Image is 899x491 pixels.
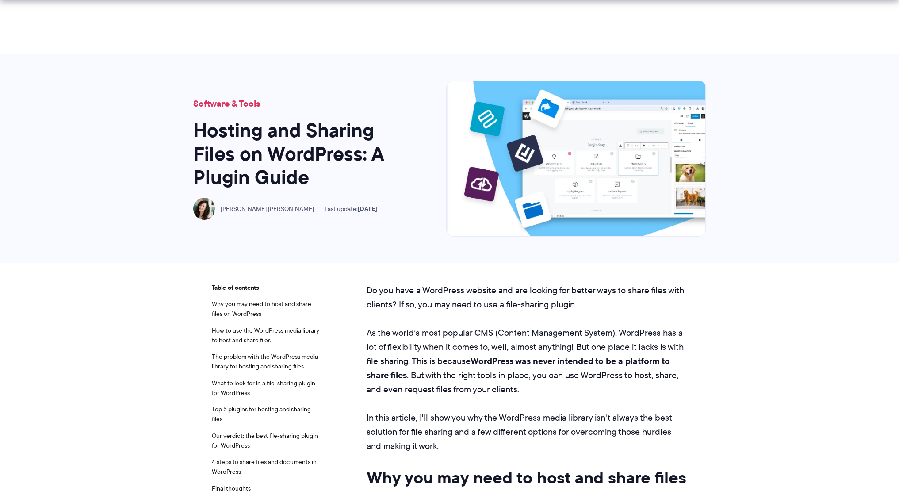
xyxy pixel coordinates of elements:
[212,299,311,318] a: Why you may need to host and share files on WordPress
[367,410,688,453] p: In this article, I'll show you why the WordPress media library isn't always the best solution for...
[367,326,688,396] p: As the world’s most popular CMS (Content Management System), WordPress has a lot of flexibility w...
[367,283,688,311] p: Do you have a WordPress website and are looking for better ways to share files with clients? If s...
[193,97,260,110] a: Software & Tools
[325,205,377,213] span: Last update:
[221,205,314,213] span: [PERSON_NAME] [PERSON_NAME]
[212,379,315,397] a: What to look for in a file-sharing plugin for WordPress
[367,354,670,382] strong: WordPress was never intended to be a platform to share files
[212,405,311,423] a: Top 5 plugins for hosting and sharing files
[193,119,406,189] h1: Hosting and Sharing Files on WordPress: A Plugin Guide
[358,204,377,214] time: [DATE]
[212,431,318,450] a: Our verdict: the best file-sharing plugin for WordPress
[212,457,317,476] a: 4 steps to share files and documents in WordPress
[212,283,322,293] span: Table of contents
[212,326,319,345] a: How to use the WordPress media library to host and share files
[212,352,318,371] a: The problem with the WordPress media library for hosting and sharing files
